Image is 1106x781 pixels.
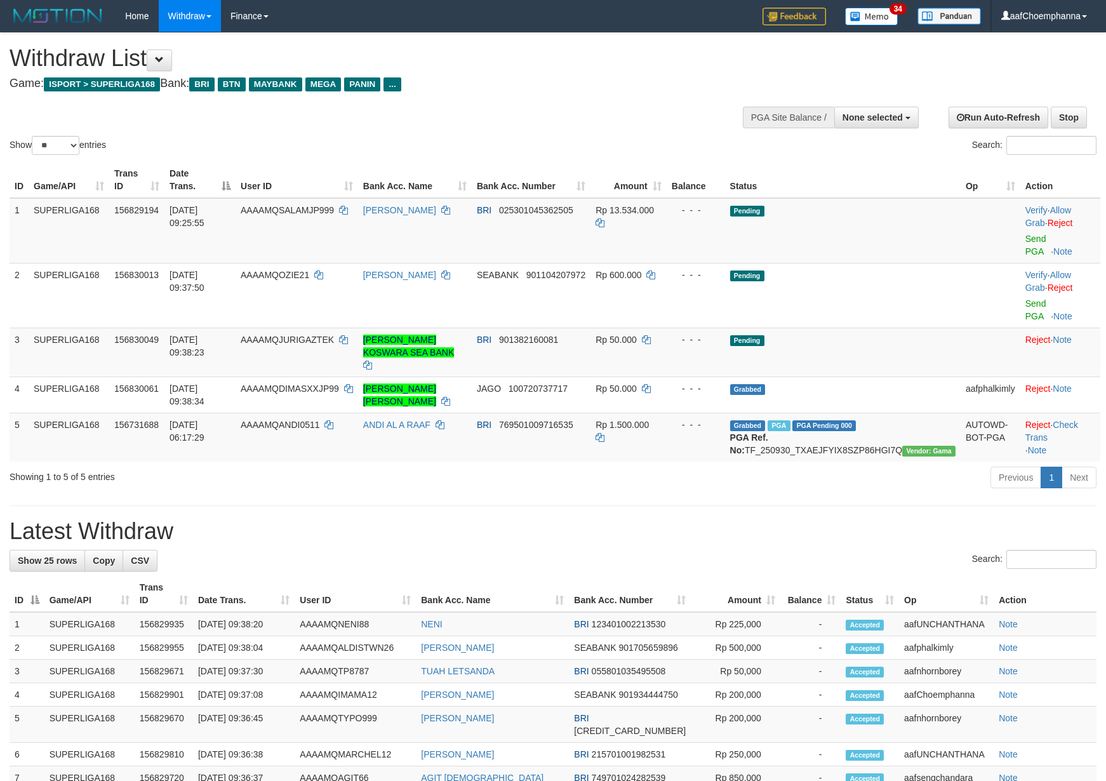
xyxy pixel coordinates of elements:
[170,420,204,443] span: [DATE] 06:17:29
[10,550,85,571] a: Show 25 rows
[672,382,720,395] div: - - -
[972,136,1096,155] label: Search:
[10,77,724,90] h4: Game: Bank:
[1025,298,1046,321] a: Send PGA
[10,377,29,413] td: 4
[730,206,764,217] span: Pending
[421,666,495,676] a: TUAH LETSANDA
[1006,136,1096,155] input: Search:
[421,713,494,723] a: [PERSON_NAME]
[1025,335,1051,345] a: Reject
[780,743,841,766] td: -
[1020,263,1100,328] td: · ·
[768,420,790,431] span: Marked by aafromsomean
[135,683,193,707] td: 156829901
[131,556,149,566] span: CSV
[1025,420,1051,430] a: Reject
[672,269,720,281] div: - - -
[846,714,884,724] span: Accepted
[841,576,899,612] th: Status: activate to sort column ascending
[135,660,193,683] td: 156829671
[592,749,666,759] span: Copy 215701001982531 to clipboard
[730,432,768,455] b: PGA Ref. No:
[1053,311,1072,321] a: Note
[691,612,780,636] td: Rp 225,000
[1048,218,1073,228] a: Reject
[1053,384,1072,394] a: Note
[899,576,994,612] th: Op: activate to sort column ascending
[44,77,160,91] span: ISPORT > SUPERLIGA168
[596,335,637,345] span: Rp 50.000
[574,713,589,723] span: BRI
[590,162,667,198] th: Amount: activate to sort column ascending
[780,576,841,612] th: Balance: activate to sort column ascending
[363,420,430,430] a: ANDI AL A RAAF
[10,683,44,707] td: 4
[193,636,295,660] td: [DATE] 09:38:04
[10,707,44,743] td: 5
[1025,420,1078,443] a: Check Trans
[170,205,204,228] span: [DATE] 09:25:55
[961,162,1020,198] th: Op: activate to sort column ascending
[295,707,416,743] td: AAAAMQTYPO999
[44,660,135,683] td: SUPERLIGA168
[10,413,29,462] td: 5
[114,384,159,394] span: 156830061
[846,667,884,678] span: Accepted
[241,270,309,280] span: AAAAMQOZIE21
[846,620,884,631] span: Accepted
[730,384,766,395] span: Grabbed
[477,384,501,394] span: JAGO
[725,162,961,198] th: Status
[972,550,1096,569] label: Search:
[109,162,164,198] th: Trans ID: activate to sort column ascending
[990,467,1041,488] a: Previous
[691,743,780,766] td: Rp 250,000
[10,636,44,660] td: 2
[1051,107,1087,128] a: Stop
[574,643,616,653] span: SEABANK
[780,660,841,683] td: -
[29,377,109,413] td: SUPERLIGA168
[10,519,1096,544] h1: Latest Withdraw
[574,726,686,736] span: Copy 675401000773501 to clipboard
[691,660,780,683] td: Rp 50,000
[961,377,1020,413] td: aafphalkimly
[10,465,451,483] div: Showing 1 to 5 of 5 entries
[672,333,720,346] div: - - -
[10,162,29,198] th: ID
[10,136,106,155] label: Show entries
[44,743,135,766] td: SUPERLIGA168
[295,612,416,636] td: AAAAMQNENI88
[170,384,204,406] span: [DATE] 09:38:34
[193,743,295,766] td: [DATE] 09:36:38
[667,162,725,198] th: Balance
[421,643,494,653] a: [PERSON_NAME]
[135,576,193,612] th: Trans ID: activate to sort column ascending
[363,270,436,280] a: [PERSON_NAME]
[499,205,573,215] span: Copy 025301045362505 to clipboard
[1006,550,1096,569] input: Search:
[899,660,994,683] td: aafnhornborey
[846,643,884,654] span: Accepted
[421,749,494,759] a: [PERSON_NAME]
[1025,205,1071,228] span: ·
[574,619,589,629] span: BRI
[363,335,454,357] a: [PERSON_NAME] KOSWARA SEA BANK
[10,743,44,766] td: 6
[44,636,135,660] td: SUPERLIGA168
[526,270,585,280] span: Copy 901104207972 to clipboard
[189,77,214,91] span: BRI
[32,136,79,155] select: Showentries
[305,77,342,91] span: MEGA
[843,112,903,123] span: None selected
[44,707,135,743] td: SUPERLIGA168
[10,46,724,71] h1: Withdraw List
[889,3,907,15] span: 34
[1020,162,1100,198] th: Action
[10,576,44,612] th: ID: activate to sort column descending
[10,263,29,328] td: 2
[10,660,44,683] td: 3
[999,749,1018,759] a: Note
[596,205,654,215] span: Rp 13.534.000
